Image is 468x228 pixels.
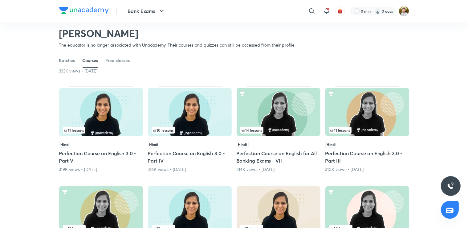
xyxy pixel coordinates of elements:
div: infosection [152,127,228,134]
a: Free classes [106,53,130,68]
div: Free classes [106,57,130,64]
span: 14 lessons [242,128,262,132]
div: left [63,127,139,134]
div: 310K views • 3 years ago [325,166,409,172]
img: Avirup Das [399,6,409,16]
div: infosection [329,127,405,134]
h5: Perfection Course on English 3.0 - Part V [59,150,143,164]
div: left [240,127,317,134]
div: Perfection Course on English 3.0 - Part V [59,86,143,172]
div: left [152,127,228,134]
div: Courses [83,57,98,64]
div: infocontainer [63,127,139,134]
span: 10 lessons [153,128,174,132]
span: 11 lessons [64,128,84,132]
div: 316K views • 3 years ago [148,166,232,172]
h5: Perfection Course on English 3.0 - Part III [325,150,409,164]
a: Courses [83,53,98,68]
div: Batches [59,57,75,64]
div: 319K views • 3 years ago [59,166,143,172]
img: avatar [337,8,343,14]
img: Thumbnail [237,88,320,136]
h5: Perfection Course on English for All Banking Exams - VII [237,150,320,164]
div: Perfection Course on English 3.0 - Part III [325,86,409,172]
div: 314K views • 4 years ago [237,166,320,172]
button: avatar [335,6,345,16]
span: Hindi [148,141,160,148]
div: infosection [240,127,317,134]
span: 11 lessons [330,128,350,132]
span: Hindi [325,141,337,148]
div: Perfection Course on English for All Banking Exams - VII [237,86,320,172]
div: infosection [63,127,139,134]
div: infocontainer [152,127,228,134]
a: Batches [59,53,75,68]
h2: [PERSON_NAME] [59,27,295,39]
img: Thumbnail [59,88,143,136]
div: left [329,127,405,134]
a: Company Logo [59,7,109,16]
div: infocontainer [329,127,405,134]
div: infocontainer [240,127,317,134]
img: Company Logo [59,7,109,14]
span: Hindi [59,141,71,148]
p: The educator is no longer associated with Unacademy. Their courses and quizzes can still be acces... [59,42,295,48]
button: Bank Exams [124,5,169,17]
img: Thumbnail [325,88,409,136]
div: Perfection Course on English 3.0 - Part IV [148,86,232,172]
img: streak [375,8,381,14]
span: Hindi [237,141,249,148]
img: Thumbnail [148,88,232,136]
img: ttu [447,182,454,190]
div: 333K views • 2 years ago [59,68,143,74]
h5: Perfection Course on English 3.0 - Part IV [148,150,232,164]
